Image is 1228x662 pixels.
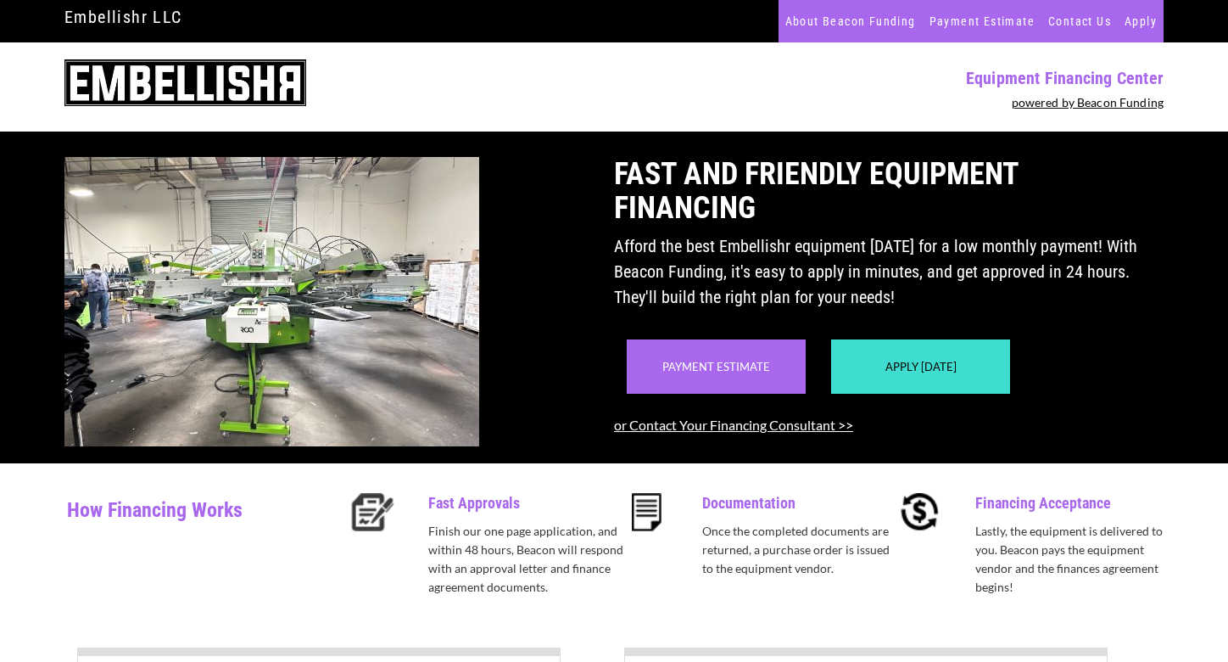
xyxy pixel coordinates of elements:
[64,157,479,446] img: embellishr-machine-2.jpg
[614,157,1164,225] p: Fast and Friendly Equipment Financing
[702,522,898,578] p: Once the completed documents are returned, a purchase order is issued to the equipment vendor.
[67,493,341,548] p: How Financing Works
[901,493,939,531] img: accept-icon.PNG
[975,493,1171,513] p: Financing Acceptance
[624,68,1164,88] p: Equipment Financing Center
[885,360,957,373] a: Apply [DATE]
[662,360,770,373] a: Payment Estimate
[614,233,1164,310] p: Afford the best Embellishr equipment [DATE] for a low monthly payment! With Beacon Funding, it's ...
[64,3,182,31] a: Embellishr LLC
[1012,95,1164,109] a: powered by Beacon Funding
[632,493,661,531] img: docs-icon.PNG
[702,493,898,513] p: Documentation
[614,417,853,433] a: or Contact Your Financing Consultant >>
[428,493,624,513] p: Fast Approvals
[428,522,624,597] p: Finish our one page application, and within 48 hours, Beacon will respond with an approval letter...
[351,493,394,531] img: approval-icon.PNG
[975,522,1171,597] p: Lastly, the equipment is delivered to you. Beacon pays the equipment vendor and the finances agre...
[64,59,306,106] img: embellisher-logo.png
